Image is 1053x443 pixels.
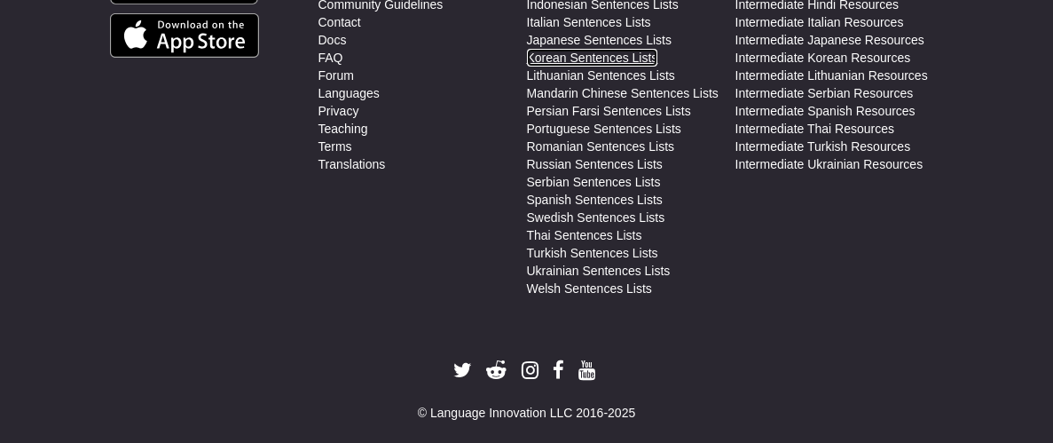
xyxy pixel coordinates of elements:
a: Welsh Sentences Lists [527,280,652,297]
a: Italian Sentences Lists [527,13,651,31]
a: Turkish Sentences Lists [527,244,658,262]
a: Intermediate Thai Resources [735,120,895,138]
a: Forum [318,67,354,84]
a: Languages [318,84,380,102]
a: Intermediate Italian Resources [735,13,904,31]
a: Persian Farsi Sentences Lists [527,102,691,120]
a: Intermediate Korean Resources [735,49,911,67]
a: Swedish Sentences Lists [527,209,665,226]
a: Privacy [318,102,359,120]
a: Portuguese Sentences Lists [527,120,681,138]
a: Spanish Sentences Lists [527,191,663,209]
a: Intermediate Turkish Resources [735,138,911,155]
a: Serbian Sentences Lists [527,173,661,191]
a: Mandarin Chinese Sentences Lists [527,84,719,102]
a: Intermediate Ukrainian Resources [735,155,923,173]
a: Russian Sentences Lists [527,155,663,173]
a: Lithuanian Sentences Lists [527,67,675,84]
a: Intermediate Serbian Resources [735,84,914,102]
a: Intermediate Lithuanian Resources [735,67,928,84]
a: Teaching [318,120,368,138]
img: Get it on App Store [110,13,260,58]
a: Contact [318,13,361,31]
div: © Language Innovation LLC 2016-2025 [110,404,944,422]
a: Intermediate Japanese Resources [735,31,924,49]
a: Terms [318,138,352,155]
a: Korean Sentences Lists [527,49,658,67]
a: Japanese Sentences Lists [527,31,672,49]
a: Translations [318,155,386,173]
a: Intermediate Spanish Resources [735,102,915,120]
a: Ukrainian Sentences Lists [527,262,671,280]
a: Romanian Sentences Lists [527,138,675,155]
a: Thai Sentences Lists [527,226,642,244]
a: FAQ [318,49,343,67]
a: Docs [318,31,347,49]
